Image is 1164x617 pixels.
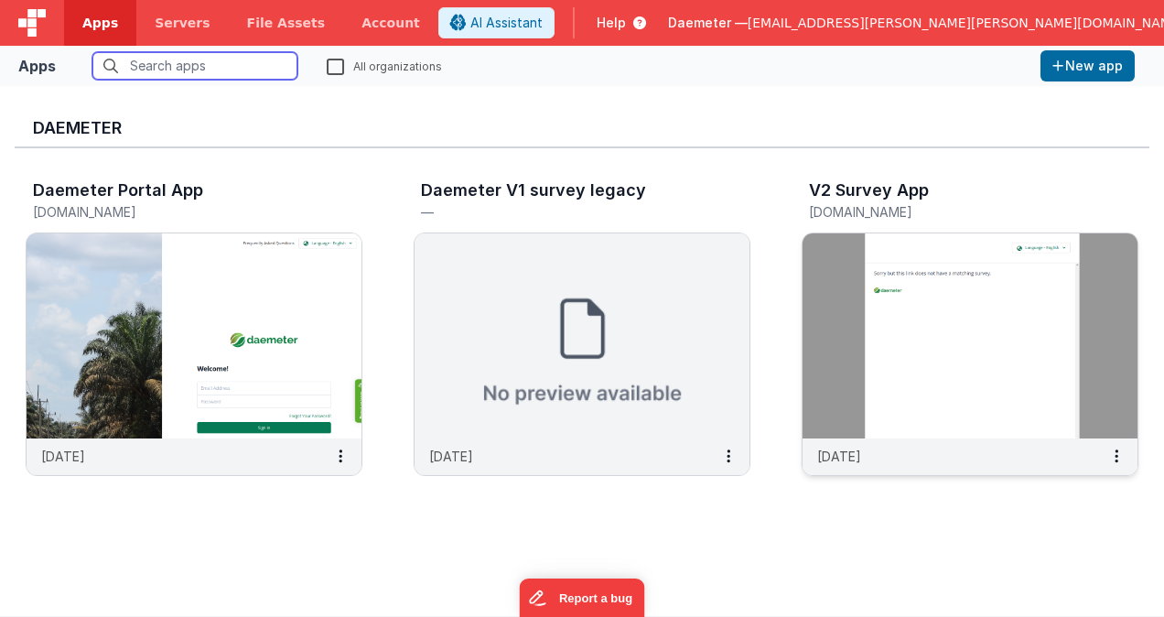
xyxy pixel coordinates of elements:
input: Search apps [92,52,297,80]
p: [DATE] [429,447,473,466]
button: New app [1040,50,1135,81]
span: Apps [82,14,118,32]
h3: V2 Survey App [809,181,929,200]
span: AI Assistant [470,14,543,32]
button: AI Assistant [438,7,555,38]
h3: Daemeter V1 survey legacy [421,181,646,200]
span: File Assets [247,14,326,32]
h3: Daemeter [33,119,1131,137]
span: Daemeter — [668,14,748,32]
span: Help [597,14,626,32]
iframe: Marker.io feedback button [520,579,645,617]
h5: — [421,205,705,219]
span: Servers [155,14,210,32]
h5: [DOMAIN_NAME] [809,205,1093,219]
div: Apps [18,55,56,77]
label: All organizations [327,57,442,74]
p: [DATE] [41,447,85,466]
p: [DATE] [817,447,861,466]
h5: [DOMAIN_NAME] [33,205,317,219]
h3: Daemeter Portal App [33,181,203,200]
